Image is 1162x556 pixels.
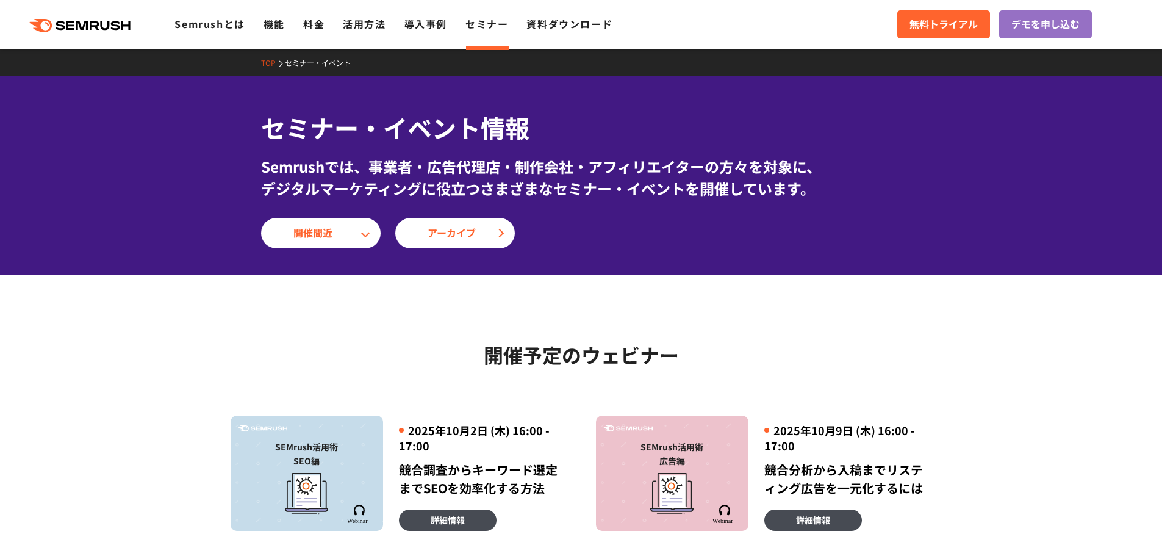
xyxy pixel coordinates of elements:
[796,513,830,527] span: 詳細情報
[285,57,360,68] a: セミナー・イベント
[764,510,862,531] a: 詳細情報
[261,156,902,200] div: Semrushでは、事業者・広告代理店・制作会社・アフィリエイターの方々を対象に、 デジタルマーケティングに役立つさまざまなセミナー・イベントを開催しています。
[395,218,515,248] a: アーカイブ
[261,57,285,68] a: TOP
[346,505,371,524] img: Semrush
[999,10,1092,38] a: デモを申し込む
[428,225,482,241] span: アーカイブ
[909,16,978,32] span: 無料トライアル
[238,425,287,432] img: Semrush
[399,423,567,453] div: 2025年10月2日 (木) 16:00 - 17:00
[261,218,381,248] a: 開催間近
[764,423,932,453] div: 2025年10月9日 (木) 16:00 - 17:00
[602,440,742,468] div: SEMrush活用術 広告編
[231,339,932,370] h2: 開催予定のウェビナー
[404,16,447,31] a: 導入事例
[897,10,990,38] a: 無料トライアル
[603,425,653,432] img: Semrush
[465,16,508,31] a: セミナー
[399,510,497,531] a: 詳細情報
[264,16,285,31] a: 機能
[237,440,377,468] div: SEMrush活用術 SEO編
[343,16,386,31] a: 活用方法
[293,225,348,241] span: 開催間近
[431,513,465,527] span: 詳細情報
[526,16,612,31] a: 資料ダウンロード
[174,16,245,31] a: Semrushとは
[764,461,932,497] div: 競合分析から入稿までリスティング広告を一元化するには
[1011,16,1080,32] span: デモを申し込む
[399,461,567,497] div: 競合調査からキーワード選定までSEOを効率化する方法
[261,110,902,146] h1: セミナー・イベント情報
[712,505,737,524] img: Semrush
[303,16,325,31] a: 料金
